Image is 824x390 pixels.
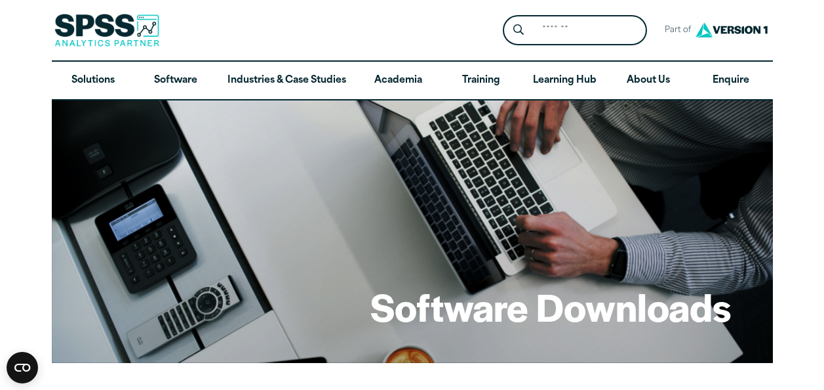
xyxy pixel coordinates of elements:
[692,18,771,42] img: Version1 Logo
[607,62,690,100] a: About Us
[217,62,357,100] a: Industries & Case Studies
[657,21,692,40] span: Part of
[52,62,134,100] a: Solutions
[52,62,773,100] nav: Desktop version of site main menu
[134,62,217,100] a: Software
[54,14,159,47] img: SPSS Analytics Partner
[513,24,524,35] svg: Search magnifying glass icon
[690,62,772,100] a: Enquire
[506,18,530,43] button: Search magnifying glass icon
[439,62,522,100] a: Training
[522,62,607,100] a: Learning Hub
[357,62,439,100] a: Academia
[370,281,731,332] h1: Software Downloads
[503,15,647,46] form: Site Header Search Form
[7,352,38,383] button: Open CMP widget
